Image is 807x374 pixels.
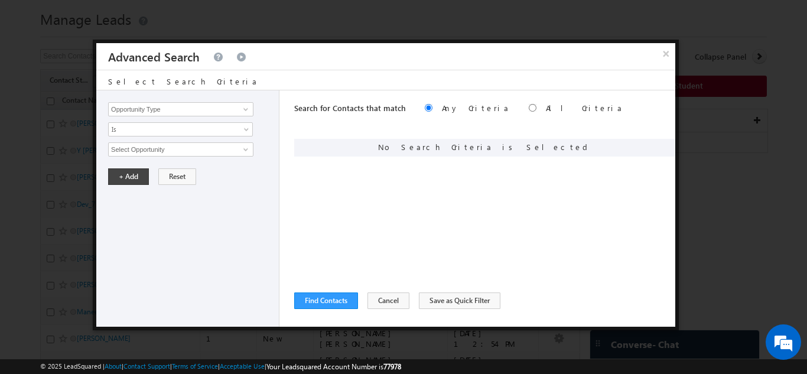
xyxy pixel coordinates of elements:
span: Search for Contacts that match [294,103,406,113]
label: All Criteria [546,103,623,113]
img: d_60004797649_company_0_60004797649 [20,62,50,77]
span: Is [109,124,237,135]
button: Cancel [367,292,409,309]
div: Chat with us now [61,62,199,77]
a: Terms of Service [172,362,218,370]
button: + Add [108,168,149,185]
label: Any Criteria [442,103,510,113]
h3: Advanced Search [108,43,200,70]
a: Show All Items [237,103,252,115]
button: Save as Quick Filter [419,292,500,309]
a: Acceptable Use [220,362,265,370]
span: Your Leadsquared Account Number is [266,362,401,371]
a: Show All Items [237,144,252,155]
button: Find Contacts [294,292,358,309]
a: About [105,362,122,370]
div: Minimize live chat window [194,6,222,34]
textarea: Type your message and hit 'Enter' [15,109,216,280]
button: × [656,43,675,64]
input: Type to Search [108,142,253,157]
input: Type to Search [108,102,253,116]
span: © 2025 LeadSquared | | | | | [40,361,401,372]
a: Contact Support [123,362,170,370]
div: No Search Criteria is Selected [294,139,675,157]
span: 77978 [383,362,401,371]
em: Start Chat [161,290,214,306]
span: Select Search Criteria [108,76,258,86]
button: Reset [158,168,196,185]
a: Is [108,122,253,136]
